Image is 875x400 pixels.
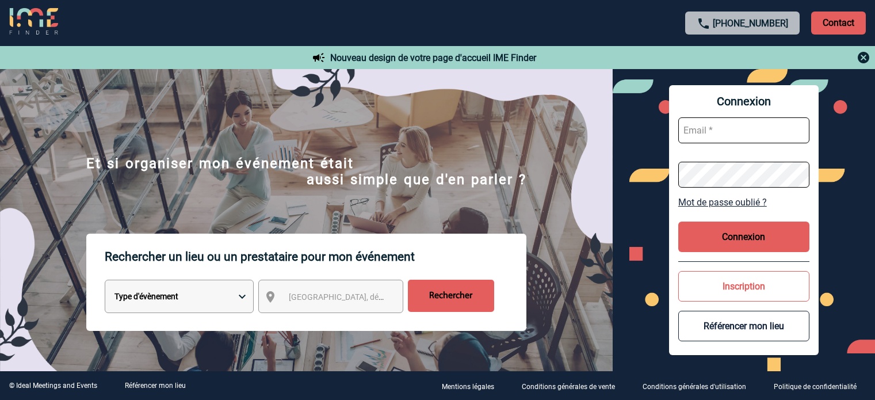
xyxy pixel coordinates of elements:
[442,383,494,391] p: Mentions légales
[289,292,449,302] span: [GEOGRAPHIC_DATA], département, région...
[765,380,875,391] a: Politique de confidentialité
[678,117,809,143] input: Email *
[408,280,494,312] input: Rechercher
[697,17,710,31] img: call-24-px.png
[633,380,765,391] a: Conditions générales d'utilisation
[713,18,788,29] a: [PHONE_NUMBER]
[125,382,186,390] a: Référencer mon lieu
[522,383,615,391] p: Conditions générales de vente
[513,380,633,391] a: Conditions générales de vente
[105,234,526,280] p: Rechercher un lieu ou un prestataire pour mon événement
[678,197,809,208] a: Mot de passe oublié ?
[678,94,809,108] span: Connexion
[643,383,746,391] p: Conditions générales d'utilisation
[678,311,809,341] button: Référencer mon lieu
[678,222,809,252] button: Connexion
[811,12,866,35] p: Contact
[433,380,513,391] a: Mentions légales
[678,271,809,302] button: Inscription
[774,383,857,391] p: Politique de confidentialité
[9,382,97,390] div: © Ideal Meetings and Events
